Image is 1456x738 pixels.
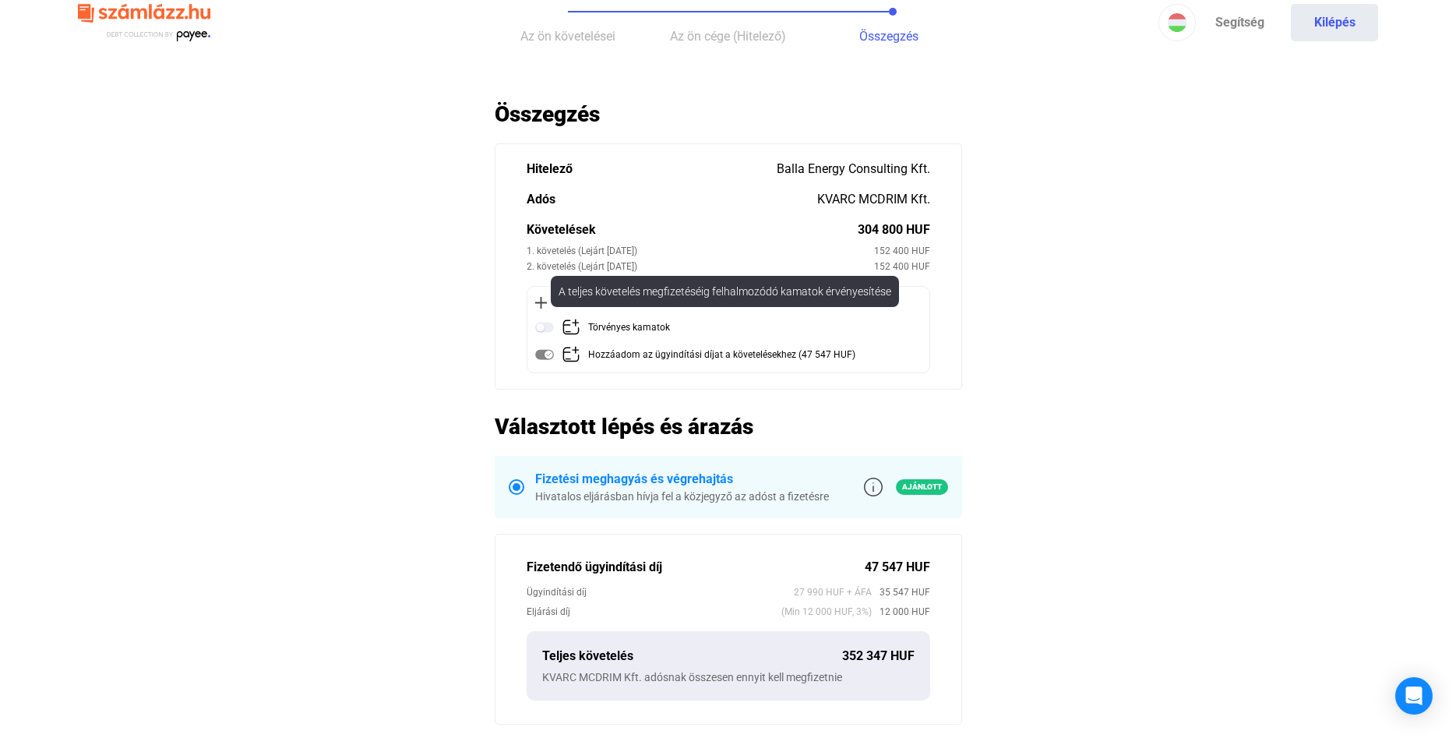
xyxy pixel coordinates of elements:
div: Balla Energy Consulting Kft. [777,160,930,178]
span: 27 990 HUF + ÁFA [794,584,872,600]
div: Hivatalos eljárásban hívja fel a közjegyző az adóst a fizetésre [535,489,829,504]
img: add-claim [562,318,580,337]
img: toggle-on-disabled [535,345,554,364]
span: 35 547 HUF [872,584,930,600]
div: Fizetési meghagyás és végrehajtás [535,470,829,489]
a: info-grey-outlineAjánlott [864,478,948,496]
div: KVARC MCDRIM Kft. [817,190,930,209]
div: Open Intercom Messenger [1395,677,1433,715]
div: Teljes követelés [542,647,842,666]
img: add-claim [562,345,580,364]
div: Eljárási díj [527,604,781,620]
div: Törvényes kamatok [588,318,670,337]
img: info-grey-outline [864,478,883,496]
div: 1. követelés (Lejárt [DATE]) [527,243,874,259]
div: 304 800 HUF [858,221,930,239]
span: Összegzés [859,29,918,44]
div: Követelések [527,221,858,239]
div: Ügyindítási díj [527,584,794,600]
div: 47 547 HUF [865,558,930,577]
img: toggle-off [535,318,554,337]
span: 12 000 HUF [872,604,930,620]
div: A teljes követelés megfizetéséig felhalmozódó kamatok érvényesítése [551,276,899,307]
div: Opcionális követelések [535,295,922,310]
button: HU [1158,4,1196,41]
h2: Választott lépés és árazás [495,413,962,440]
div: 2. követelés (Lejárt [DATE]) [527,259,874,274]
div: KVARC MCDRIM Kft. adósnak összesen ennyit kell megfizetnie [542,669,915,685]
button: Kilépés [1291,4,1378,41]
div: Adós [527,190,817,209]
a: Segítség [1196,4,1283,41]
h2: Összegzés [495,101,962,128]
img: HU [1168,13,1186,32]
div: 352 347 HUF [842,647,915,666]
div: Fizetendő ügyindítási díj [527,558,865,577]
span: (Min 12 000 HUF, 3%) [781,604,872,620]
div: Hitelező [527,160,777,178]
span: Az ön követelései [520,29,615,44]
span: Az ön cége (Hitelező) [670,29,786,44]
img: plus-black [535,297,547,309]
div: 152 400 HUF [874,243,930,259]
span: Ajánlott [896,479,948,495]
div: 152 400 HUF [874,259,930,274]
div: Hozzáadom az ügyindítási díjat a követelésekhez (47 547 HUF) [588,345,855,365]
